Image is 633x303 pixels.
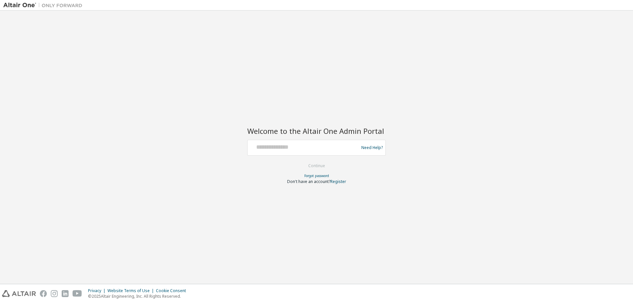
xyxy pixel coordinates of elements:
img: altair_logo.svg [2,290,36,297]
a: Need Help? [361,147,383,148]
p: © 2025 Altair Engineering, Inc. All Rights Reserved. [88,293,190,299]
a: Forgot password [304,173,329,178]
img: Altair One [3,2,86,9]
img: youtube.svg [73,290,82,297]
img: linkedin.svg [62,290,69,297]
a: Register [330,179,346,184]
div: Cookie Consent [156,288,190,293]
h2: Welcome to the Altair One Admin Portal [247,126,386,136]
div: Website Terms of Use [107,288,156,293]
div: Privacy [88,288,107,293]
img: facebook.svg [40,290,47,297]
span: Don't have an account? [287,179,330,184]
img: instagram.svg [51,290,58,297]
